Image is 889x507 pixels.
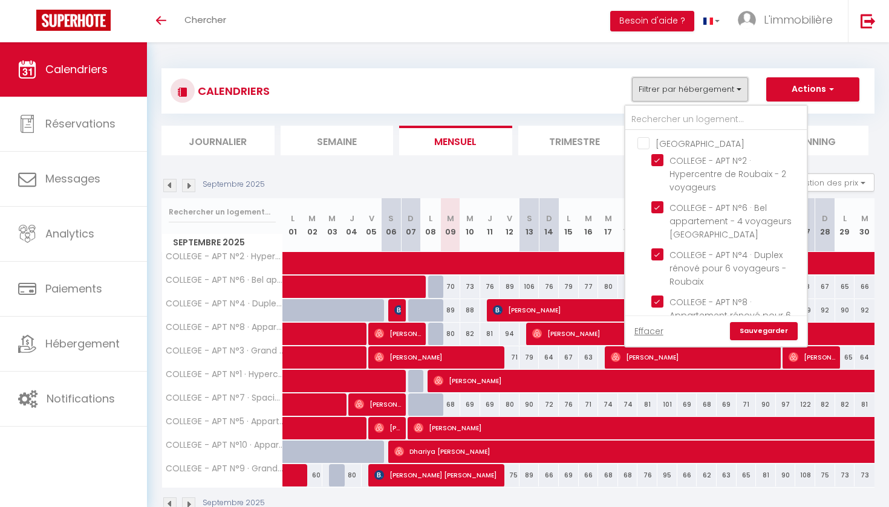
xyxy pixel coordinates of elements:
[47,391,115,406] span: Notifications
[169,201,276,223] input: Rechercher un logement...
[374,463,501,486] span: [PERSON_NAME] [PERSON_NAME]
[539,276,559,298] div: 76
[388,213,394,224] abbr: S
[45,62,108,77] span: Calendriers
[164,464,285,473] span: COLLEGE - APT N°9 · Grand appartement avec terrasse - 4 voyageurs
[795,393,815,416] div: 122
[815,393,835,416] div: 82
[519,346,539,369] div: 79
[598,198,618,252] th: 17
[776,393,796,416] div: 97
[184,13,226,26] span: Chercher
[440,323,460,345] div: 80
[632,77,748,102] button: Filtrer par hébergement
[45,116,116,131] span: Réservations
[835,346,855,369] div: 65
[539,346,559,369] div: 64
[195,77,270,105] h3: CALENDRIERS
[440,198,460,252] th: 09
[45,171,100,186] span: Messages
[669,202,792,241] span: COLLEGE - APT N°6 · Bel appartement - 4 voyageurs [GEOGRAPHIC_DATA]
[460,299,480,321] div: 88
[697,393,717,416] div: 68
[281,126,394,155] li: Semaine
[374,416,401,439] span: [PERSON_NAME]
[855,464,874,486] div: 73
[493,299,699,321] span: [PERSON_NAME]
[618,464,638,486] div: 68
[669,249,786,288] span: COLLEGE - APT N°4 · Duplex rénové pour 6 voyageurs - Roubaix
[480,323,500,345] div: 81
[362,198,382,252] th: 05
[559,276,579,298] div: 79
[764,12,833,27] span: L'immobilière
[283,198,303,252] th: 01
[203,179,265,190] p: Septembre 2025
[784,173,874,192] button: Gestion des prix
[507,213,512,224] abbr: V
[164,252,285,261] span: COLLEGE - APT N°2 · Hypercentre de Roubaix - 2 voyageurs
[480,393,500,416] div: 69
[45,281,102,296] span: Paiements
[460,198,480,252] th: 10
[164,276,285,285] span: COLLEGE - APT N°6 · Bel appartement - 4 voyageurs [GEOGRAPHIC_DATA]
[717,464,737,486] div: 63
[618,276,638,298] div: 81
[460,393,480,416] div: 69
[500,464,519,486] div: 75
[374,322,421,345] span: [PERSON_NAME]
[585,213,592,224] abbr: M
[401,198,421,252] th: 07
[342,198,362,252] th: 04
[677,464,697,486] div: 66
[399,126,512,155] li: Mensuel
[421,198,441,252] th: 08
[835,198,855,252] th: 29
[861,213,868,224] abbr: M
[429,213,432,224] abbr: L
[408,213,414,224] abbr: D
[618,198,638,252] th: 18
[164,441,285,450] span: COLLEGE - APT N°10 · Appartement 6 voyageurs - [GEOGRAPHIC_DATA]
[322,198,342,252] th: 03
[669,155,786,193] span: COLLEGE - APT N°2 · Hypercentre de Roubaix - 2 voyageurs
[440,299,460,321] div: 89
[611,346,777,369] span: [PERSON_NAME]
[843,213,847,224] abbr: L
[855,299,874,321] div: 92
[291,213,295,224] abbr: L
[45,336,120,351] span: Hébergement
[815,276,835,298] div: 67
[835,393,855,416] div: 82
[610,11,694,31] button: Besoin d'aide ?
[737,393,757,416] div: 71
[637,464,657,486] div: 76
[519,393,539,416] div: 90
[637,393,657,416] div: 81
[559,346,579,369] div: 67
[737,464,757,486] div: 65
[756,126,869,155] li: Planning
[519,276,539,298] div: 106
[835,276,855,298] div: 65
[634,325,663,338] a: Effacer
[559,393,579,416] div: 76
[500,198,519,252] th: 12
[539,393,559,416] div: 72
[539,198,559,252] th: 14
[480,198,500,252] th: 11
[374,346,501,369] span: [PERSON_NAME]
[855,276,874,298] div: 66
[730,322,798,340] a: Sauvegarder
[460,323,480,345] div: 82
[500,393,519,416] div: 80
[539,464,559,486] div: 66
[835,464,855,486] div: 73
[598,393,618,416] div: 74
[579,393,599,416] div: 71
[519,464,539,486] div: 89
[440,393,460,416] div: 68
[579,276,599,298] div: 77
[546,213,552,224] abbr: D
[657,464,677,486] div: 95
